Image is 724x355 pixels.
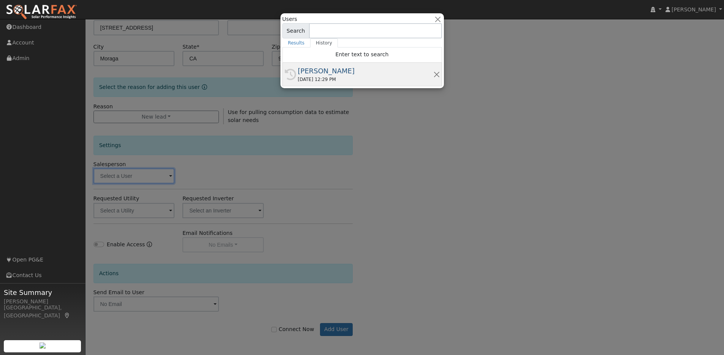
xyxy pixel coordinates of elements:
a: Results [282,38,311,48]
div: [DATE] 12:29 PM [298,76,433,83]
img: SolarFax [6,4,77,20]
a: Map [64,312,71,319]
div: [GEOGRAPHIC_DATA], [GEOGRAPHIC_DATA] [4,304,81,320]
img: retrieve [40,342,46,349]
span: Site Summary [4,287,81,298]
span: Search [282,23,309,38]
span: Enter text to search [336,51,389,57]
a: History [310,38,338,48]
button: Remove this history [433,70,440,78]
div: [PERSON_NAME] [298,66,433,76]
div: [PERSON_NAME] [4,298,81,306]
span: [PERSON_NAME] [672,6,716,13]
span: Users [282,15,297,23]
i: History [285,69,296,80]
